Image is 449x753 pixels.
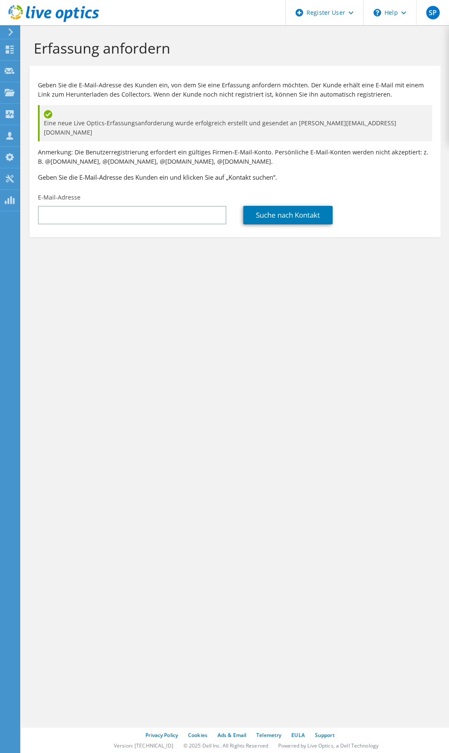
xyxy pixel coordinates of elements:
[218,731,246,739] a: Ads & Email
[38,173,432,182] h3: Geben Sie die E-Mail-Adresse des Kunden ein und klicken Sie auf „Kontakt suchen“.
[256,731,281,739] a: Telemetry
[38,193,81,202] label: E-Mail-Adresse
[44,119,428,137] span: Eine neue Live Optics-Erfassungsanforderung wurde erfolgreich erstellt und gesendet an [PERSON_NA...
[315,731,335,739] a: Support
[426,6,440,19] span: SP
[183,742,268,749] li: © 2025 Dell Inc. All Rights Reserved
[34,39,432,57] h1: Erfassung anfordern
[114,742,173,749] li: Version: [TECHNICAL_ID]
[278,742,379,749] li: Powered by Live Optics, a Dell Technology
[374,9,381,16] svg: \n
[38,148,432,166] p: Anmerkung: Die Benutzerregistrierung erfordert ein gültiges Firmen-E-Mail-Konto. Persönliche E-Ma...
[291,731,304,739] a: EULA
[243,206,333,224] a: Suche nach Kontakt
[145,731,178,739] a: Privacy Policy
[38,81,432,99] p: Geben Sie die E-Mail-Adresse des Kunden ein, von dem Sie eine Erfassung anfordern möchten. Der Ku...
[188,731,207,739] a: Cookies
